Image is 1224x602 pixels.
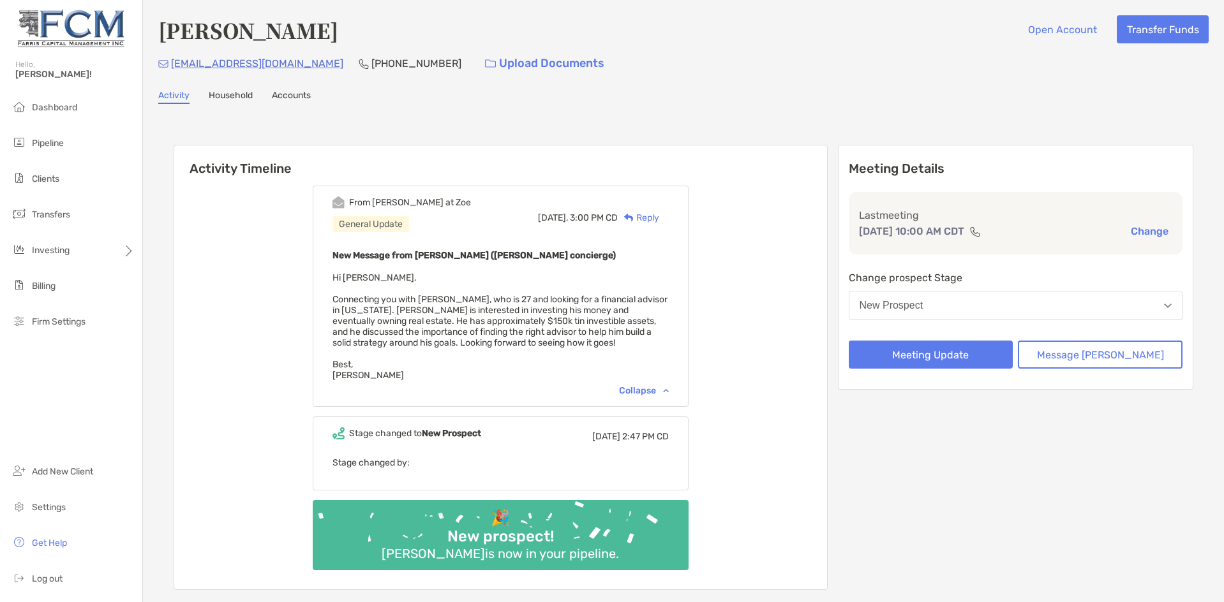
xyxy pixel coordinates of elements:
a: Accounts [272,90,311,104]
button: Meeting Update [849,341,1013,369]
span: Add New Client [32,466,93,477]
img: Reply icon [624,214,634,222]
img: button icon [485,59,496,68]
a: Activity [158,90,190,104]
img: investing icon [11,242,27,257]
img: Email Icon [158,60,168,68]
img: add_new_client icon [11,463,27,478]
span: Pipeline [32,138,64,149]
span: Hi [PERSON_NAME], Connecting you with [PERSON_NAME], who is 27 and looking for a financial adviso... [332,272,668,381]
a: Upload Documents [477,50,613,77]
button: Change [1127,224,1172,238]
div: Reply [618,211,659,224]
p: Last meeting [859,207,1173,223]
button: Message [PERSON_NAME] [1018,341,1183,369]
button: New Prospect [849,291,1183,320]
p: Change prospect Stage [849,270,1183,286]
span: Transfers [32,209,70,220]
b: New Prospect [422,428,481,439]
span: 2:47 PM CD [622,431,669,442]
b: New Message from [PERSON_NAME] ([PERSON_NAME] concierge) [332,250,616,261]
div: Stage changed to [349,428,481,439]
img: Event icon [332,196,345,209]
span: Log out [32,573,63,584]
div: 🎉 [486,509,515,527]
img: get-help icon [11,534,27,550]
span: Dashboard [32,102,77,113]
img: Open dropdown arrow [1164,304,1172,308]
span: Firm Settings [32,316,86,327]
img: settings icon [11,499,27,514]
button: Open Account [1018,15,1107,43]
h6: Activity Timeline [174,145,827,176]
span: 3:00 PM CD [570,212,618,223]
span: Get Help [32,538,67,548]
p: [DATE] 10:00 AM CDT [859,223,964,239]
button: Transfer Funds [1117,15,1209,43]
img: Chevron icon [663,388,669,392]
span: Clients [32,173,59,184]
img: transfers icon [11,206,27,221]
div: [PERSON_NAME] is now in your pipeline. [377,546,624,561]
span: [PERSON_NAME]! [15,69,135,80]
span: Billing [32,281,56,291]
p: [EMAIL_ADDRESS][DOMAIN_NAME] [171,55,343,71]
img: Event icon [332,427,345,439]
div: Collapse [619,385,669,396]
img: pipeline icon [11,135,27,150]
img: clients icon [11,170,27,186]
div: New Prospect [860,300,923,311]
span: [DATE], [538,212,568,223]
span: Investing [32,245,70,256]
p: [PHONE_NUMBER] [371,55,461,71]
div: New prospect! [442,527,559,546]
p: Stage changed by: [332,455,669,471]
h4: [PERSON_NAME] [158,15,338,45]
span: [DATE] [592,431,620,442]
img: billing icon [11,277,27,293]
img: Zoe Logo [15,5,127,51]
p: Meeting Details [849,161,1183,177]
a: Household [209,90,253,104]
div: General Update [332,216,409,232]
img: communication type [969,226,981,237]
img: dashboard icon [11,99,27,114]
div: From [PERSON_NAME] at Zoe [349,197,471,208]
img: Confetti [313,500,689,559]
img: firm-settings icon [11,313,27,328]
img: logout icon [11,570,27,585]
img: Phone Icon [359,59,369,69]
span: Settings [32,502,66,513]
